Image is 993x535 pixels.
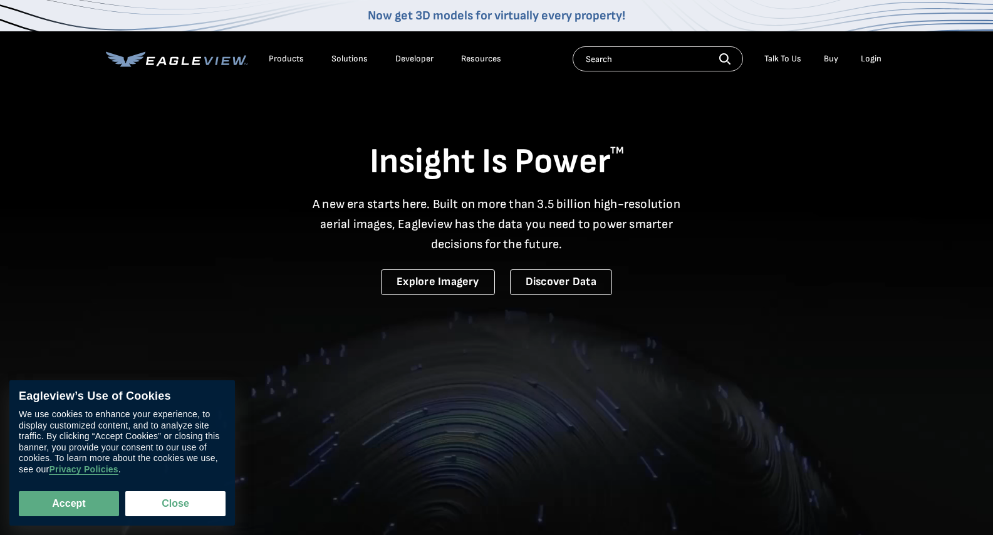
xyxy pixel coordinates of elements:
div: Resources [461,53,501,65]
button: Close [125,491,226,516]
div: Login [861,53,881,65]
div: Products [269,53,304,65]
input: Search [573,46,743,71]
div: We use cookies to enhance your experience, to display customized content, and to analyze site tra... [19,410,226,475]
a: Developer [395,53,434,65]
button: Accept [19,491,119,516]
sup: TM [610,145,624,157]
a: Now get 3D models for virtually every property! [368,8,625,23]
div: Talk To Us [764,53,801,65]
h1: Insight Is Power [106,140,888,184]
p: A new era starts here. Built on more than 3.5 billion high-resolution aerial images, Eagleview ha... [305,194,689,254]
div: Eagleview’s Use of Cookies [19,390,226,403]
a: Privacy Policies [49,465,118,475]
a: Explore Imagery [381,269,495,295]
div: Solutions [331,53,368,65]
a: Buy [824,53,838,65]
a: Discover Data [510,269,612,295]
